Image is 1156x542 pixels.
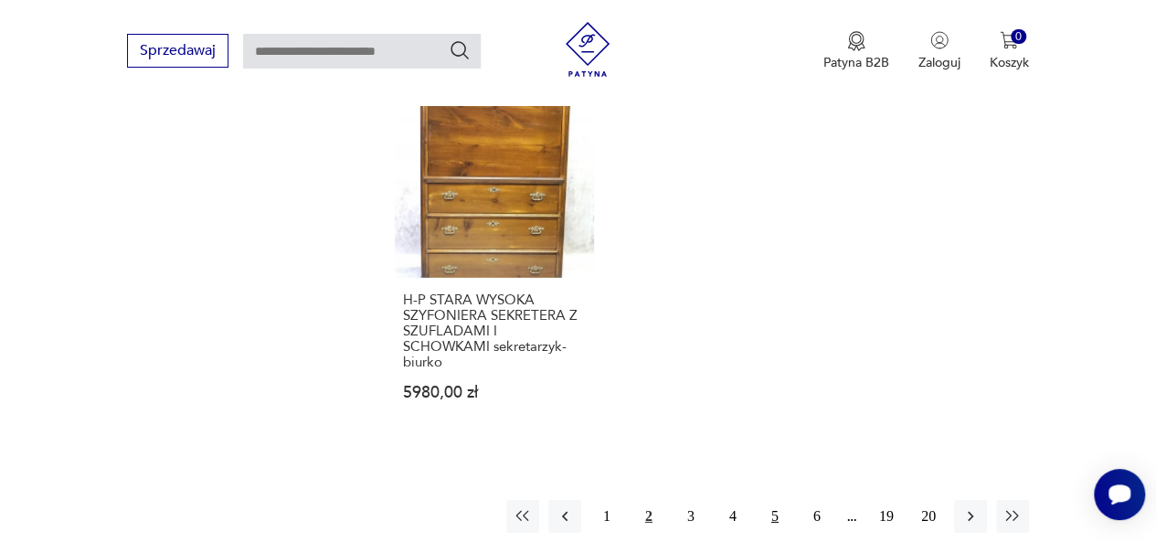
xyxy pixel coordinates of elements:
[870,500,903,533] button: 19
[127,34,228,68] button: Sprzedawaj
[127,46,228,58] a: Sprzedawaj
[823,31,889,71] a: Ikona medaluPatyna B2B
[758,500,791,533] button: 5
[930,31,949,49] img: Ikonka użytkownika
[632,500,665,533] button: 2
[990,31,1029,71] button: 0Koszyk
[823,54,889,71] p: Patyna B2B
[1000,31,1018,49] img: Ikona koszyka
[560,22,615,77] img: Patyna - sklep z meblami i dekoracjami vintage
[918,31,960,71] button: Zaloguj
[1011,29,1026,45] div: 0
[590,500,623,533] button: 1
[847,31,865,51] img: Ikona medalu
[716,500,749,533] button: 4
[395,80,594,437] a: H-P STARA WYSOKA SZYFONIERA SEKRETERA Z SZUFLADAMI I SCHOWKAMI sekretarzyk- biurkoH-P STARA WYSOK...
[990,54,1029,71] p: Koszyk
[918,54,960,71] p: Zaloguj
[823,31,889,71] button: Patyna B2B
[449,39,471,61] button: Szukaj
[403,385,586,400] p: 5980,00 zł
[912,500,945,533] button: 20
[674,500,707,533] button: 3
[801,500,833,533] button: 6
[403,292,586,370] h3: H-P STARA WYSOKA SZYFONIERA SEKRETERA Z SZUFLADAMI I SCHOWKAMI sekretarzyk- biurko
[1094,469,1145,520] iframe: Smartsupp widget button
